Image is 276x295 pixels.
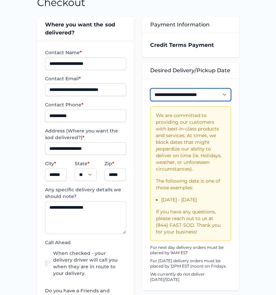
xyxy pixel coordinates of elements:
label: When checked - your delivery driver will call you when they are in route to your delivery. [53,250,126,277]
label: Any specific delivery details we should note? [45,186,126,200]
p: We currently do not deliver [DATE]/[DATE] [150,272,231,282]
label: Contact Email [45,75,126,82]
label: Contact Phone [45,101,126,108]
label: City [45,160,67,167]
p: We are committed to providing our customers with best-in-class products and services. At times, w... [156,112,225,172]
p: For next day delivery orders must be placed by 9AM EST [150,245,231,256]
label: State [75,160,96,167]
div: Where you want the sod delivered? [37,17,134,41]
div: Desired Delivery/Pickup Date [142,63,239,79]
strong: Credit Terms Payment [150,42,214,48]
li: [DATE] - [DATE] [161,196,225,203]
label: Call Ahead [45,239,126,246]
p: For [DATE] delivery orders must be placed by 12PM EST (noon) on Fridays. [150,258,231,269]
p: The following date is one of those examples: [156,178,225,191]
label: Zip [104,160,126,167]
label: Contact Name [45,49,126,56]
div: Payment Information [142,17,239,33]
label: Address (Where you want the sod delivered?) [45,127,126,141]
p: If you have any questions, please reach out to us at (844) FAST-SOD. Thank you for your business! [156,208,225,235]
